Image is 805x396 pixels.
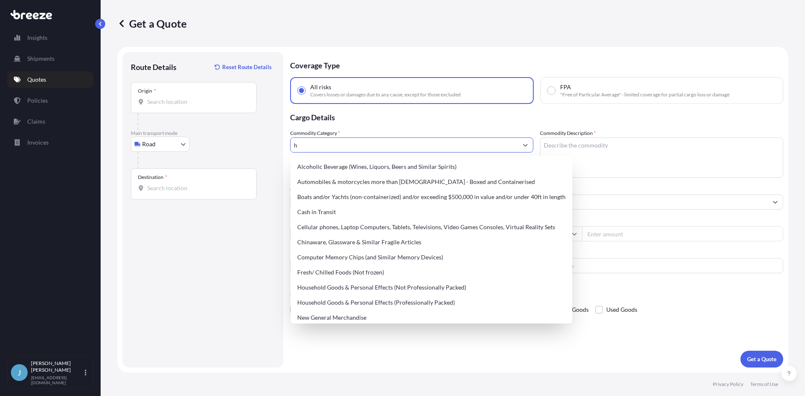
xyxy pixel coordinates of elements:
[27,75,46,84] p: Quotes
[290,104,783,129] p: Cargo Details
[27,138,49,147] p: Invoices
[290,186,533,193] span: Commodity Value
[294,189,569,204] div: Boats and/or Yachts (non-containerized) and/or exceeding $500,000 in value and/or under 40ft in l...
[540,194,768,210] input: Full name
[747,355,776,363] p: Get a Quote
[117,17,187,30] p: Get a Quote
[290,129,340,137] label: Commodity Category
[294,204,569,220] div: Cash in Transit
[131,62,177,72] p: Route Details
[294,235,569,250] div: Chinaware, Glassware & Similar Fragile Articles
[142,140,156,148] span: Road
[294,159,569,174] div: Alcoholic Beverage (Wines, Liquors, Beers and Similar Spirits)
[290,52,783,77] p: Coverage Type
[294,280,569,295] div: Household Goods & Personal Effects (Not Professionally Packed)
[582,226,783,241] input: Enter amount
[560,83,571,91] span: FPA
[27,96,48,105] p: Policies
[18,368,21,377] span: J
[222,63,272,71] p: Reset Route Details
[131,130,275,137] p: Main transport mode
[294,174,569,189] div: Automobiles & motorcycles more than [DEMOGRAPHIC_DATA] - Boxed and Containerised
[768,194,783,210] button: Show suggestions
[147,184,246,192] input: Destination
[290,218,315,226] span: Load Type
[294,265,569,280] div: Fresh/ Chilled Foods (Not frozen)
[31,360,83,373] p: [PERSON_NAME] [PERSON_NAME]
[291,137,518,153] input: Select a commodity type
[290,258,533,273] input: Your internal reference
[518,137,533,153] button: Show suggestions
[310,83,331,91] span: All risks
[713,381,743,388] p: Privacy Policy
[27,34,47,42] p: Insights
[147,98,246,106] input: Origin
[290,250,332,258] label: Booking Reference
[138,88,156,94] div: Origin
[131,137,190,152] button: Select transport
[560,91,730,98] span: "Free of Particular Average" - limited coverage for partial cargo loss or damage
[138,174,167,181] div: Destination
[294,159,569,386] div: Suggestions
[27,54,55,63] p: Shipments
[294,295,569,310] div: Household Goods & Personal Effects (Professionally Packed)
[294,250,569,265] div: Computer Memory Chips (and Similar Memory Devices)
[31,375,83,385] p: [EMAIL_ADDRESS][DOMAIN_NAME]
[294,220,569,235] div: Cellular phones, Laptop Computers, Tablets, Televisions, Video Games Consoles, Virtual Reality Sets
[606,303,637,316] span: Used Goods
[540,218,783,225] span: Freight Cost
[540,129,596,137] label: Commodity Description
[310,91,461,98] span: Covers losses or damages due to any cause, except for those excluded
[27,117,45,126] p: Claims
[290,290,783,297] p: Special Conditions
[294,310,569,325] div: New General Merchandise
[540,258,783,273] input: Enter name
[750,381,778,388] p: Terms of Use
